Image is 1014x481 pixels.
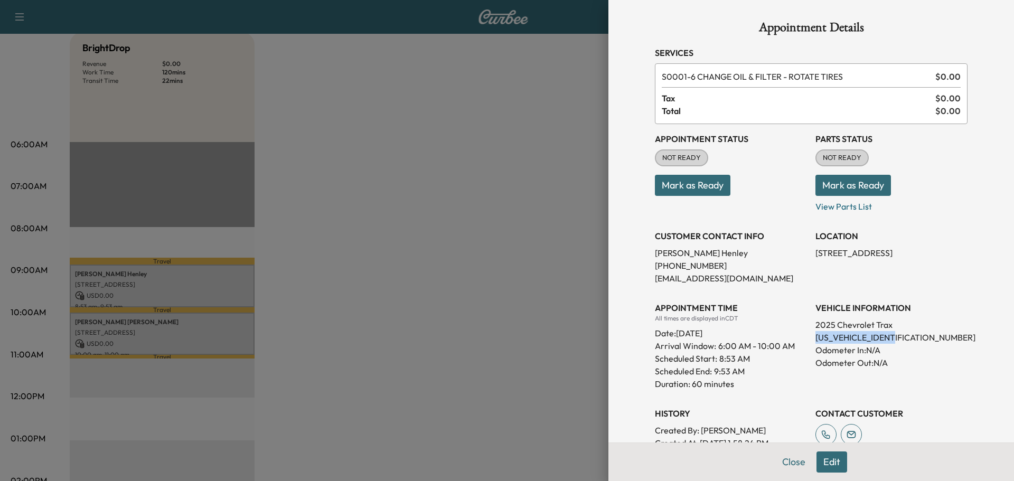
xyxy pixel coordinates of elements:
p: Scheduled Start: [655,352,717,365]
span: 6 CHANGE OIL & FILTER - ROTATE TIRES [662,70,931,83]
span: NOT READY [656,153,707,163]
span: NOT READY [816,153,868,163]
span: $ 0.00 [935,105,961,117]
h3: APPOINTMENT TIME [655,301,807,314]
h3: Parts Status [815,133,968,145]
button: Edit [816,451,847,473]
h3: VEHICLE INFORMATION [815,301,968,314]
p: [STREET_ADDRESS] [815,247,968,259]
span: $ 0.00 [935,70,961,83]
h3: History [655,407,807,420]
h3: CUSTOMER CONTACT INFO [655,230,807,242]
p: Created At : [DATE] 1:58:24 PM [655,437,807,449]
p: 9:53 AM [714,365,745,378]
div: All times are displayed in CDT [655,314,807,323]
p: Duration: 60 minutes [655,378,807,390]
h3: Services [655,46,968,59]
h3: Appointment Status [655,133,807,145]
button: Close [775,451,812,473]
p: Scheduled End: [655,365,712,378]
h3: LOCATION [815,230,968,242]
h3: CONTACT CUSTOMER [815,407,968,420]
div: Date: [DATE] [655,323,807,339]
span: Tax [662,92,935,105]
p: View Parts List [815,196,968,213]
span: $ 0.00 [935,92,961,105]
button: Mark as Ready [815,175,891,196]
button: Mark as Ready [655,175,730,196]
p: Odometer In: N/A [815,344,968,356]
p: Created By : [PERSON_NAME] [655,424,807,437]
h1: Appointment Details [655,21,968,38]
p: [EMAIL_ADDRESS][DOMAIN_NAME] [655,272,807,285]
p: 8:53 AM [719,352,750,365]
p: [US_VEHICLE_IDENTIFICATION_NUMBER] [815,331,968,344]
p: 2025 Chevrolet Trax [815,318,968,331]
span: 6:00 AM - 10:00 AM [718,339,795,352]
p: [PERSON_NAME] Henley [655,247,807,259]
p: Odometer Out: N/A [815,356,968,369]
span: Total [662,105,935,117]
p: Arrival Window: [655,339,807,352]
p: [PHONE_NUMBER] [655,259,807,272]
